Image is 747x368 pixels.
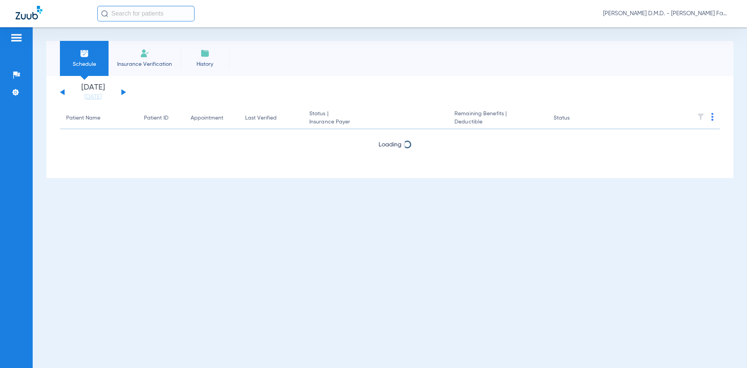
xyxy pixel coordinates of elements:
[16,6,42,19] img: Zuub Logo
[448,107,547,129] th: Remaining Benefits |
[309,118,442,126] span: Insurance Payer
[66,60,103,68] span: Schedule
[454,118,541,126] span: Deductible
[10,33,23,42] img: hamburger-icon
[97,6,195,21] input: Search for patients
[191,114,223,122] div: Appointment
[547,107,600,129] th: Status
[80,49,89,58] img: Schedule
[245,114,277,122] div: Last Verified
[379,142,402,148] span: Loading
[603,10,731,18] span: [PERSON_NAME] D.M.D. - [PERSON_NAME] Family & Cosmetic Dentistry
[697,113,705,121] img: filter.svg
[245,114,297,122] div: Last Verified
[191,114,233,122] div: Appointment
[303,107,448,129] th: Status |
[186,60,223,68] span: History
[144,114,178,122] div: Patient ID
[70,84,116,101] li: [DATE]
[144,114,168,122] div: Patient ID
[66,114,132,122] div: Patient Name
[70,93,116,101] a: [DATE]
[200,49,210,58] img: History
[140,49,149,58] img: Manual Insurance Verification
[101,10,108,17] img: Search Icon
[711,113,714,121] img: group-dot-blue.svg
[66,114,100,122] div: Patient Name
[114,60,175,68] span: Insurance Verification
